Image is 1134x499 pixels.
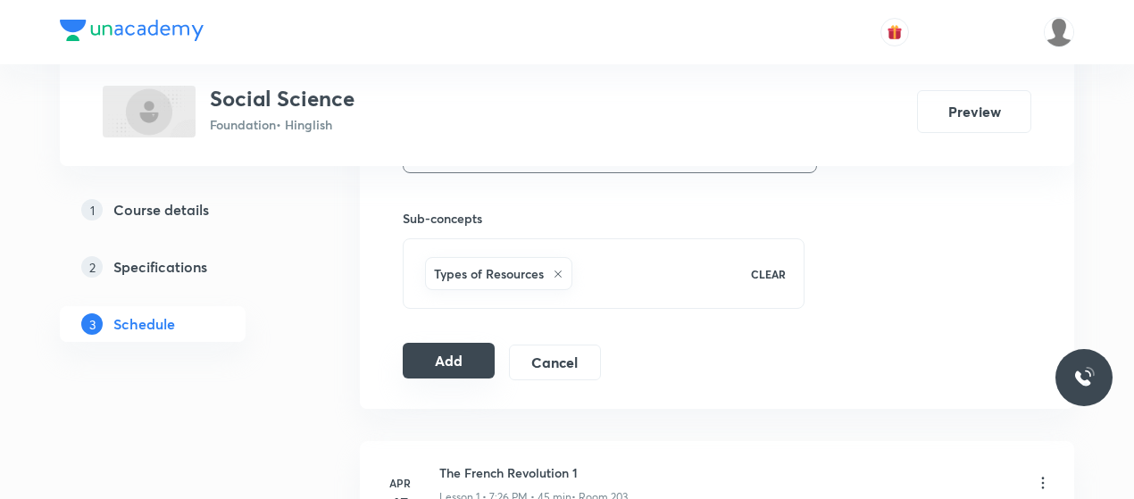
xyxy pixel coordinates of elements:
a: Company Logo [60,20,204,46]
h5: Course details [113,199,209,220]
img: Dhirendra singh [1044,17,1074,47]
button: Add [403,343,495,378]
p: Foundation • Hinglish [210,115,354,134]
button: avatar [880,18,909,46]
button: Cancel [509,345,601,380]
p: 2 [81,256,103,278]
h6: Types of Resources [434,264,544,283]
h5: Specifications [113,256,207,278]
a: 1Course details [60,192,303,228]
h6: Sub-concepts [403,209,805,228]
p: 3 [81,313,103,335]
img: 668A5D70-A67A-4CFC-B6F3-F9C8A19DD56E_plus.png [103,86,196,137]
img: Company Logo [60,20,204,41]
h6: Apr [382,475,418,491]
button: Preview [917,90,1031,133]
p: CLEAR [751,266,786,282]
h5: Schedule [113,313,175,335]
h6: The French Revolution 1 [439,463,628,482]
a: 2Specifications [60,249,303,285]
img: avatar [887,24,903,40]
img: ttu [1073,367,1095,388]
h3: Social Science [210,86,354,112]
p: 1 [81,199,103,220]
